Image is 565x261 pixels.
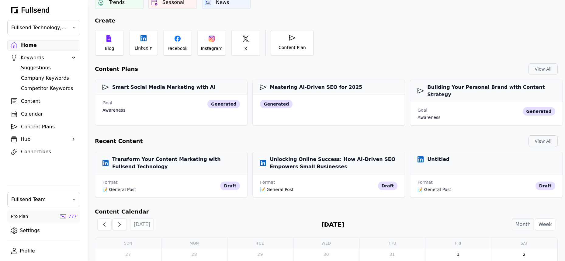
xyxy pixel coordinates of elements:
div: Hub [21,136,67,143]
div: 📝 General Post [418,186,533,193]
button: View All [529,135,558,147]
a: July 28, 2025 [190,250,199,259]
a: Friday [455,238,461,249]
div: Suggestions [21,64,76,71]
div: generated [523,107,555,116]
a: Content Plans [7,122,80,132]
a: Tuesday [256,238,264,249]
div: Connections [21,148,76,155]
div: 777 [68,213,77,219]
a: Suggestions [17,63,80,73]
div: Goal [418,107,440,113]
a: July 29, 2025 [256,250,265,259]
div: draft [378,182,398,190]
a: Calendar [7,109,80,119]
div: Content Plans [21,123,76,130]
div: awareness [418,114,440,120]
a: Content [7,96,80,106]
h3: Smart Social Media Marketing with AI [102,84,216,91]
button: View All [529,63,558,75]
div: generated [260,100,293,108]
div: View All [534,138,553,144]
div: Calendar [21,110,76,118]
div: Format [260,179,375,185]
div: Keywords [21,54,67,61]
h3: Untitled [418,156,449,163]
button: [DATE] [130,218,154,230]
div: 📝 General Post [102,186,218,193]
h3: Building Your Personal Brand with Content Strategy [418,84,555,98]
a: Thursday [388,238,396,249]
h2: Create [88,16,565,25]
div: draft [220,182,240,190]
div: Format [418,179,533,185]
div: Goal [102,100,125,106]
div: X [244,46,247,52]
a: August 2, 2025 [520,250,529,259]
div: Format [102,179,218,185]
h3: Transform Your Content Marketing with Fullsend Technology [102,156,240,170]
span: Fullsend Technology, Inc. [11,24,68,31]
div: Home [21,42,76,49]
div: Content [21,98,76,105]
div: Facebook [168,45,188,51]
h3: Unlocking Online Success: How AI-Driven SEO Empowers Small Businesses [260,156,397,170]
button: Next Month [113,218,127,230]
a: Company Keywords [17,73,80,83]
a: August 1, 2025 [454,250,463,259]
a: Settings [7,225,80,236]
h2: Content Calendar [95,207,558,216]
div: Company Keywords [21,75,76,82]
a: July 31, 2025 [388,250,397,259]
h2: Content Plans [95,65,138,73]
a: Profile [7,246,80,256]
div: LinkedIn [135,45,153,51]
a: Home [7,40,80,50]
button: Fullsend Technology, Inc. [7,20,80,35]
h3: Mastering AI-Driven SEO for 2025 [260,84,362,91]
a: Wednesday [321,238,331,249]
div: Content Plan [279,44,306,50]
button: Previous Month [97,218,112,230]
a: July 30, 2025 [322,250,331,259]
div: draft [536,182,555,190]
a: Sunday [124,238,132,249]
div: Blog [105,45,114,51]
span: Fullsend Team [11,196,68,203]
div: Instagram [201,45,222,51]
button: Week [535,218,555,230]
div: Competitor Keywords [21,85,76,92]
div: generated [207,100,240,108]
h2: Recent Content [95,137,143,145]
div: Pro Plan [11,213,28,219]
div: View All [534,66,553,72]
a: Connections [7,147,80,157]
h2: [DATE] [321,220,344,229]
div: awareness [102,107,125,113]
a: Saturday [521,238,528,249]
a: Competitor Keywords [17,83,80,94]
a: July 27, 2025 [123,250,133,259]
a: Monday [189,238,199,249]
button: Month [512,218,534,230]
div: 📝 General Post [260,186,375,193]
button: Fullsend Team [7,192,80,207]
